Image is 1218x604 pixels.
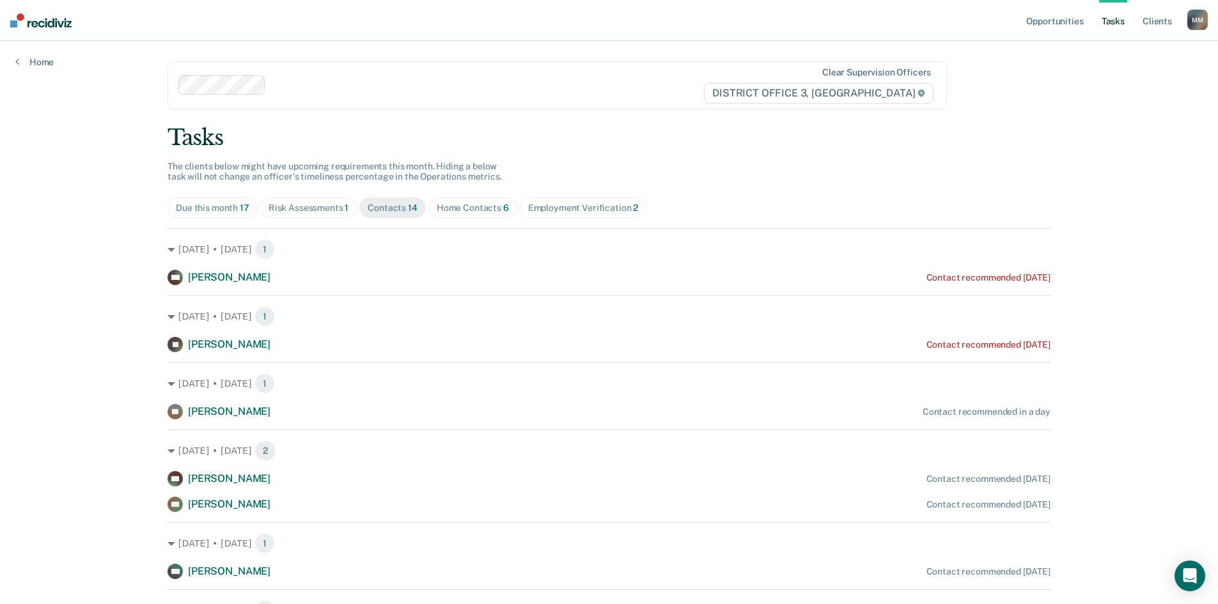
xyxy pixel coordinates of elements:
div: M M [1187,10,1208,30]
span: [PERSON_NAME] [188,405,270,417]
div: Open Intercom Messenger [1175,561,1205,591]
div: Tasks [168,125,1050,151]
div: Contacts [368,203,418,213]
span: [PERSON_NAME] [188,472,270,484]
span: 17 [240,203,249,213]
div: Contact recommended [DATE] [926,474,1050,484]
div: Contact recommended [DATE] [926,339,1050,350]
span: [PERSON_NAME] [188,338,270,350]
span: The clients below might have upcoming requirements this month. Hiding a below task will not chang... [168,161,502,182]
div: [DATE] • [DATE] 1 [168,373,1050,394]
div: Clear supervision officers [822,67,931,78]
button: MM [1187,10,1208,30]
span: 6 [503,203,509,213]
span: [PERSON_NAME] [188,565,270,577]
span: [PERSON_NAME] [188,271,270,283]
div: Risk Assessments [269,203,349,213]
span: DISTRICT OFFICE 3, [GEOGRAPHIC_DATA] [704,83,933,104]
span: 1 [254,373,275,394]
span: [PERSON_NAME] [188,498,270,510]
div: Employment Verification [528,203,639,213]
span: 1 [345,203,348,213]
div: Contact recommended in a day [923,407,1050,417]
div: Contact recommended [DATE] [926,499,1050,510]
span: 14 [408,203,418,213]
a: Home [15,56,54,68]
div: [DATE] • [DATE] 1 [168,533,1050,554]
img: Recidiviz [10,13,72,27]
span: 1 [254,533,275,554]
div: [DATE] • [DATE] 2 [168,440,1050,461]
span: 2 [254,440,276,461]
span: 1 [254,239,275,259]
div: Contact recommended [DATE] [926,566,1050,577]
span: 1 [254,306,275,327]
div: [DATE] • [DATE] 1 [168,239,1050,259]
div: Home Contacts [437,203,509,213]
div: Due this month [176,203,249,213]
div: Contact recommended [DATE] [926,272,1050,283]
div: [DATE] • [DATE] 1 [168,306,1050,327]
span: 2 [633,203,638,213]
